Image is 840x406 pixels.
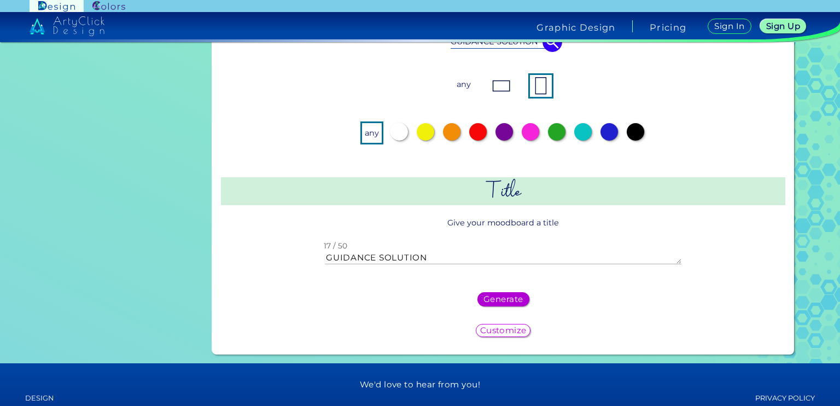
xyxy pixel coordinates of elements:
[697,391,815,405] a: Privacy policy
[221,177,785,205] h2: Title
[25,391,143,405] a: Design
[715,22,744,30] h5: Sign In
[481,327,525,334] h5: Customize
[193,380,646,390] h5: We'd love to hear from you!
[485,295,522,303] h5: Generate
[767,22,799,30] h5: Sign Up
[530,75,552,97] img: ex-mb-format-2.jpg
[362,123,382,143] p: any
[542,32,562,52] img: icon search
[92,1,125,11] img: ArtyClick Colors logo
[324,242,347,250] label: 17 / 50
[709,19,750,34] a: Sign In
[491,75,512,97] img: ex-mb-format-1.jpg
[454,74,474,94] p: any
[221,213,785,233] p: Give your moodboard a title
[536,23,615,32] h4: Graphic Design
[761,20,804,33] a: Sign Up
[30,16,105,36] img: artyclick_design_logo_white_combined_path.svg
[650,23,686,32] a: Pricing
